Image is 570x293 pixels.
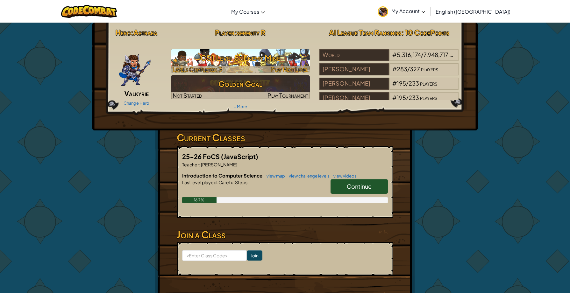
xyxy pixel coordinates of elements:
span: Player [215,28,234,37]
span: Careful Steps [218,179,247,185]
span: Hero [116,28,131,37]
span: players [420,80,437,87]
span: : 10 CodePoints [401,28,449,37]
span: Levels Completed: 3 [173,66,222,73]
span: Valkyrie [124,89,149,98]
a: Change Hero [124,101,149,106]
span: Last level played [182,179,217,185]
span: Introduction to Computer Science [182,172,263,178]
a: Golden GoalNot StartedPlay Tournament [171,75,310,99]
a: English ([GEOGRAPHIC_DATA]) [432,3,514,20]
div: 16.7% [182,197,217,203]
a: World#5,316,174/7,948,717players [319,55,459,62]
a: Play Next Level [171,49,310,73]
span: serenity R [237,28,266,37]
span: 5,316,174 [397,51,421,58]
span: (JavaScript) [221,152,258,160]
h3: CS1 Level 5: Enemy Mine [171,51,310,65]
a: [PERSON_NAME]#283/327players [319,69,459,77]
h3: Golden Goal [171,77,310,91]
span: 233 [409,94,419,101]
span: 195 [397,94,406,101]
span: # [392,65,397,73]
div: [PERSON_NAME] [319,92,389,104]
img: CS1 Level 5: Enemy Mine [171,49,310,73]
h3: Join a Class [177,227,393,242]
a: view map [263,173,285,178]
span: 283 [397,65,407,73]
input: <Enter Class Code> [182,250,247,261]
span: / [407,65,410,73]
span: : [217,179,218,185]
span: Not Started [173,92,202,99]
div: [PERSON_NAME] [319,63,389,75]
span: / [406,80,409,87]
span: 7,948,717 [424,51,448,58]
span: : [234,28,237,37]
input: Join [247,250,262,261]
img: ValkyriePose.png [118,49,152,87]
img: Golden Goal [171,75,310,99]
span: Play Next Level [271,66,308,73]
a: view videos [330,173,357,178]
a: view challenge levels [286,173,330,178]
img: avatar [378,6,388,17]
span: # [392,80,397,87]
span: 25-26 FoCS [182,152,221,160]
span: / [421,51,424,58]
span: # [392,51,397,58]
a: [PERSON_NAME]#195/233players [319,98,459,105]
span: My Account [391,8,425,14]
a: [PERSON_NAME]#195/233players [319,84,459,91]
span: 327 [410,65,420,73]
span: AI League Team Rankings [329,28,401,37]
span: English ([GEOGRAPHIC_DATA]) [436,8,510,15]
span: # [392,94,397,101]
span: players [421,65,438,73]
h3: Current Classes [177,130,393,145]
span: : [199,162,200,167]
img: CodeCombat logo [61,5,117,18]
span: My Courses [231,8,259,15]
div: World [319,49,389,61]
a: My Account [374,1,429,21]
span: Astraea [133,28,157,37]
span: Continue [347,183,372,190]
span: 233 [409,80,419,87]
span: players [449,51,467,58]
a: My Courses [228,3,268,20]
span: 195 [397,80,406,87]
span: Play Tournament [267,92,308,99]
div: [PERSON_NAME] [319,78,389,90]
span: [PERSON_NAME] [200,162,237,167]
span: Teacher [182,162,199,167]
a: + More [234,104,247,109]
span: : [131,28,133,37]
span: / [406,94,409,101]
span: players [420,94,437,101]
